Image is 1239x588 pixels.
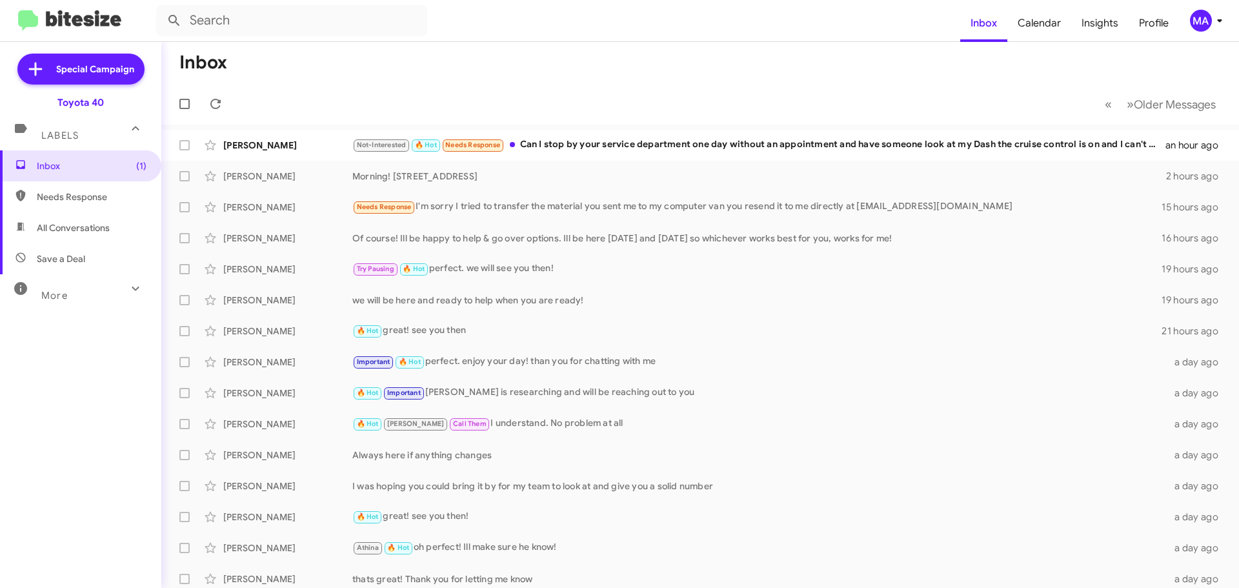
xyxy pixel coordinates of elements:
[223,418,352,431] div: [PERSON_NAME]
[223,170,352,183] div: [PERSON_NAME]
[37,252,85,265] span: Save a Deal
[352,170,1166,183] div: Morning! [STREET_ADDRESS]
[223,201,352,214] div: [PERSON_NAME]
[37,190,146,203] span: Needs Response
[223,449,352,461] div: [PERSON_NAME]
[1162,294,1229,307] div: 19 hours ago
[387,389,421,397] span: Important
[223,387,352,400] div: [PERSON_NAME]
[223,542,352,554] div: [PERSON_NAME]
[352,137,1165,152] div: Can I stop by your service department one day without an appointment and have someone look at my ...
[357,389,379,397] span: 🔥 Hot
[223,232,352,245] div: [PERSON_NAME]
[223,511,352,523] div: [PERSON_NAME]
[1071,5,1129,42] a: Insights
[352,323,1162,338] div: great! see you then
[1162,325,1229,338] div: 21 hours ago
[1119,91,1224,117] button: Next
[1167,511,1229,523] div: a day ago
[136,159,146,172] span: (1)
[453,420,487,428] span: Call Them
[387,420,445,428] span: [PERSON_NAME]
[357,203,412,211] span: Needs Response
[1162,201,1229,214] div: 15 hours ago
[357,141,407,149] span: Not-Interested
[1007,5,1071,42] a: Calendar
[415,141,437,149] span: 🔥 Hot
[399,358,421,366] span: 🔥 Hot
[1166,170,1229,183] div: 2 hours ago
[1167,449,1229,461] div: a day ago
[37,159,146,172] span: Inbox
[357,420,379,428] span: 🔥 Hot
[223,139,352,152] div: [PERSON_NAME]
[357,327,379,335] span: 🔥 Hot
[352,573,1167,585] div: thats great! Thank you for letting me know
[357,543,379,552] span: Athina
[1167,387,1229,400] div: a day ago
[352,199,1162,214] div: I'm sorry I tried to transfer the material you sent me to my computer van you resend it to me dir...
[960,5,1007,42] a: Inbox
[387,543,409,552] span: 🔥 Hot
[179,52,227,73] h1: Inbox
[352,232,1162,245] div: Of course! Ill be happy to help & go over options. Ill be here [DATE] and [DATE] so whichever wor...
[1162,263,1229,276] div: 19 hours ago
[37,221,110,234] span: All Conversations
[223,480,352,492] div: [PERSON_NAME]
[1167,480,1229,492] div: a day ago
[223,325,352,338] div: [PERSON_NAME]
[17,54,145,85] a: Special Campaign
[352,540,1167,555] div: oh perfect! Ill make sure he know!
[445,141,500,149] span: Needs Response
[357,512,379,521] span: 🔥 Hot
[1167,542,1229,554] div: a day ago
[223,263,352,276] div: [PERSON_NAME]
[1167,418,1229,431] div: a day ago
[223,294,352,307] div: [PERSON_NAME]
[1165,139,1229,152] div: an hour ago
[223,573,352,585] div: [PERSON_NAME]
[1167,573,1229,585] div: a day ago
[1127,96,1134,112] span: »
[352,294,1162,307] div: we will be here and ready to help when you are ready!
[352,480,1167,492] div: I was hoping you could bring it by for my team to look at and give you a solid number
[1190,10,1212,32] div: MA
[352,416,1167,431] div: I understand. No problem at all
[352,509,1167,524] div: great! see you then!
[357,265,394,273] span: Try Pausing
[352,385,1167,400] div: [PERSON_NAME] is researching and will be reaching out to you
[57,96,104,109] div: Toyota 40
[41,290,68,301] span: More
[56,63,134,76] span: Special Campaign
[1097,91,1120,117] button: Previous
[41,130,79,141] span: Labels
[352,449,1167,461] div: Always here if anything changes
[1179,10,1225,32] button: MA
[1098,91,1224,117] nav: Page navigation example
[403,265,425,273] span: 🔥 Hot
[357,358,390,366] span: Important
[156,5,427,36] input: Search
[352,261,1162,276] div: perfect. we will see you then!
[352,354,1167,369] div: perfect. enjoy your day! than you for chatting with me
[1134,97,1216,112] span: Older Messages
[223,356,352,369] div: [PERSON_NAME]
[1162,232,1229,245] div: 16 hours ago
[1167,356,1229,369] div: a day ago
[1105,96,1112,112] span: «
[1129,5,1179,42] a: Profile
